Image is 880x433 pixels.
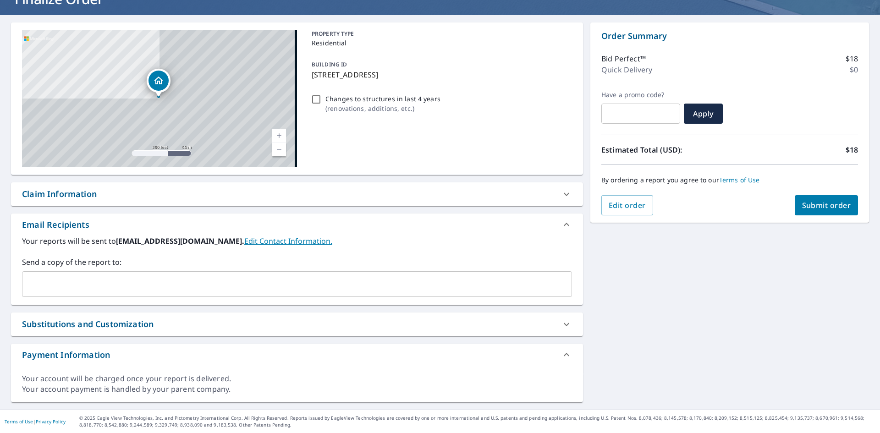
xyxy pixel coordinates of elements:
p: By ordering a report you agree to our [601,176,858,184]
div: Dropped pin, building 1, Residential property, 1762 W Desert Spring Way San Tan Valley, AZ 85144 [147,69,170,97]
p: BUILDING ID [312,60,347,68]
div: Payment Information [11,344,583,366]
div: Substitutions and Customization [11,312,583,336]
label: Have a promo code? [601,91,680,99]
div: Substitutions and Customization [22,318,154,330]
span: Submit order [802,200,851,210]
p: © 2025 Eagle View Technologies, Inc. and Pictometry International Corp. All Rights Reserved. Repo... [79,415,875,428]
button: Submit order [795,195,858,215]
p: $0 [850,64,858,75]
div: Your account payment is handled by your parent company. [22,384,572,395]
p: Order Summary [601,30,858,42]
div: Email Recipients [22,219,89,231]
p: Changes to structures in last 4 years [325,94,440,104]
a: Privacy Policy [36,418,66,425]
p: $18 [846,53,858,64]
span: Apply [691,109,715,119]
p: Bid Perfect™ [601,53,646,64]
div: Your account will be charged once your report is delivered. [22,373,572,384]
label: Your reports will be sent to [22,236,572,247]
a: Current Level 17, Zoom Out [272,143,286,156]
a: EditContactInfo [244,236,332,246]
p: ( renovations, additions, etc. ) [325,104,440,113]
a: Current Level 17, Zoom In [272,129,286,143]
div: Claim Information [11,182,583,206]
button: Apply [684,104,723,124]
p: Quick Delivery [601,64,652,75]
p: | [5,419,66,424]
label: Send a copy of the report to: [22,257,572,268]
p: PROPERTY TYPE [312,30,568,38]
div: Claim Information [22,188,97,200]
div: Email Recipients [11,214,583,236]
p: Estimated Total (USD): [601,144,730,155]
b: [EMAIL_ADDRESS][DOMAIN_NAME]. [116,236,244,246]
a: Terms of Use [719,175,760,184]
p: $18 [846,144,858,155]
button: Edit order [601,195,653,215]
a: Terms of Use [5,418,33,425]
p: Residential [312,38,568,48]
p: [STREET_ADDRESS] [312,69,568,80]
span: Edit order [609,200,646,210]
div: Payment Information [22,349,110,361]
